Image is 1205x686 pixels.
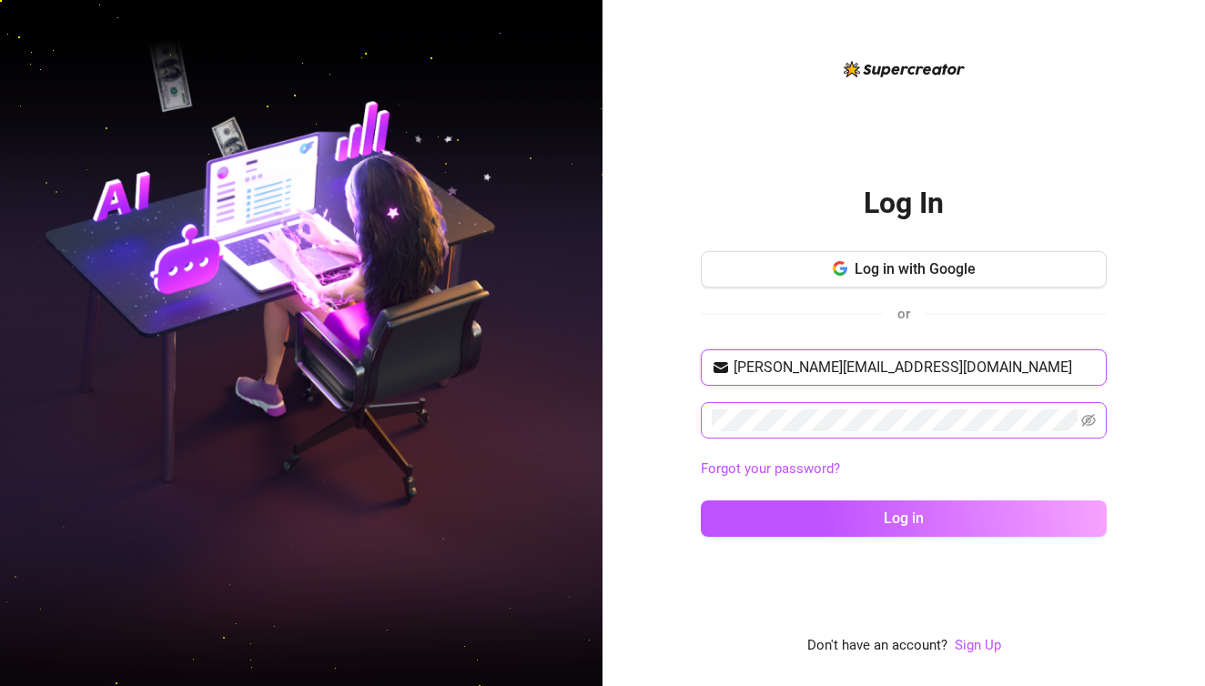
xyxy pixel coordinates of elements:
[955,635,1001,657] a: Sign Up
[897,306,910,322] span: or
[844,61,965,77] img: logo-BBDzfeDw.svg
[884,509,924,527] span: Log in
[701,500,1107,537] button: Log in
[807,635,947,657] span: Don't have an account?
[955,637,1001,653] a: Sign Up
[701,460,840,477] a: Forgot your password?
[701,251,1107,288] button: Log in with Google
[855,260,976,277] span: Log in with Google
[864,185,944,222] h2: Log In
[1081,413,1096,428] span: eye-invisible
[701,459,1107,480] a: Forgot your password?
[734,357,1096,378] input: Your email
